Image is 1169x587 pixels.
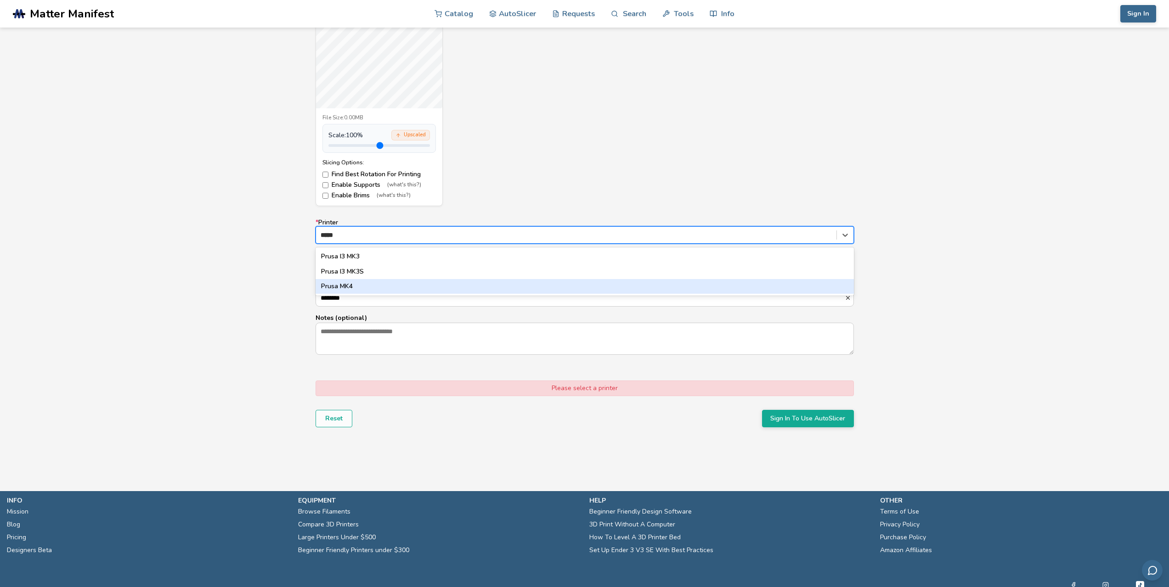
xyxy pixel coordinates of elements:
div: Please select a printer [316,380,854,396]
span: (what's this?) [387,182,421,188]
a: Privacy Policy [880,518,920,531]
a: Beginner Friendly Design Software [589,505,692,518]
p: info [7,496,289,505]
button: Sign In [1120,5,1156,22]
input: *Item Name [316,290,845,306]
span: Matter Manifest [30,7,114,20]
p: Notes (optional) [316,313,854,323]
label: Enable Brims [322,192,436,199]
a: Terms of Use [880,505,919,518]
a: 3D Print Without A Computer [589,518,675,531]
div: Prusa MK4 [316,279,854,294]
a: Pricing [7,531,26,544]
input: Enable Supports(what's this?) [322,182,328,188]
a: Purchase Policy [880,531,926,544]
div: Upscaled [391,130,430,140]
a: Large Printers Under $500 [298,531,376,544]
textarea: Notes (optional) [316,323,853,354]
p: help [589,496,871,505]
a: Browse Filaments [298,505,350,518]
button: Reset [316,410,352,427]
button: Sign In To Use AutoSlicer [762,410,854,427]
div: Slicing Options: [322,159,436,166]
label: Find Best Rotation For Printing [322,171,436,178]
a: Beginner Friendly Printers under $300 [298,544,409,557]
a: Set Up Ender 3 V3 SE With Best Practices [589,544,713,557]
a: Compare 3D Printers [298,518,359,531]
a: Mission [7,505,28,518]
a: Blog [7,518,20,531]
div: Prusa I3 MK3 [316,249,854,264]
input: *PrinterPrusa I3 MK3Prusa I3 MK3SPrusa MK4 [321,231,339,239]
a: How To Level A 3D Printer Bed [589,531,681,544]
span: (what's this?) [377,192,411,199]
label: Enable Supports [322,181,436,189]
input: Find Best Rotation For Printing [322,172,328,178]
span: Scale: 100 % [328,132,363,139]
label: Printer [316,219,854,244]
button: *Item Name [845,295,853,301]
p: equipment [298,496,580,505]
input: Enable Brims(what's this?) [322,193,328,199]
p: other [880,496,1162,505]
button: Send feedback via email [1142,560,1163,581]
a: Designers Beta [7,544,52,557]
a: Amazon Affiliates [880,544,932,557]
div: File Size: 0.00MB [322,115,436,121]
div: Prusa I3 MK3S [316,264,854,279]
